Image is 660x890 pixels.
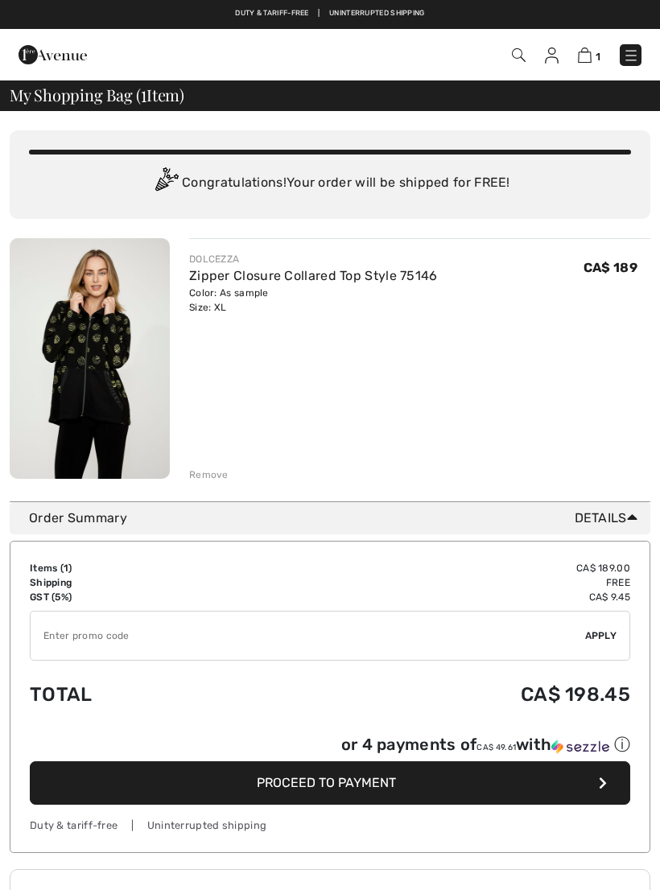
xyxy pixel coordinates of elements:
span: 1 [141,83,146,104]
img: Menu [623,47,639,64]
div: DOLCEZZA [189,252,438,266]
span: CA$ 49.61 [476,743,516,752]
span: 1 [596,51,600,63]
img: Shopping Bag [578,47,592,63]
td: Items ( ) [30,561,248,575]
td: Shipping [30,575,248,590]
img: 1ère Avenue [19,39,87,71]
span: Apply [585,628,617,643]
span: 1 [64,562,68,574]
td: CA$ 189.00 [248,561,630,575]
div: or 4 payments ofCA$ 49.61withSezzle Click to learn more about Sezzle [30,734,630,761]
div: Remove [189,468,229,482]
span: Details [575,509,644,528]
a: Zipper Closure Collared Top Style 75146 [189,268,438,283]
div: Congratulations! Your order will be shipped for FREE! [29,167,631,200]
div: Duty & tariff-free | Uninterrupted shipping [30,818,630,833]
div: Order Summary [29,509,644,528]
span: Proceed to Payment [257,775,396,790]
span: CA$ 189 [584,260,637,275]
a: 1 [578,45,600,64]
img: Sezzle [551,740,609,754]
div: Color: As sample Size: XL [189,286,438,315]
td: CA$ 9.45 [248,590,630,604]
td: GST (5%) [30,590,248,604]
td: Free [248,575,630,590]
td: Total [30,667,248,722]
img: Zipper Closure Collared Top Style 75146 [10,238,170,479]
span: My Shopping Bag ( Item) [10,87,184,103]
td: CA$ 198.45 [248,667,630,722]
img: Search [512,48,526,62]
div: or 4 payments of with [341,734,630,756]
input: Promo code [31,612,585,660]
a: 1ère Avenue [19,46,87,61]
img: Congratulation2.svg [150,167,182,200]
button: Proceed to Payment [30,761,630,805]
img: My Info [545,47,559,64]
